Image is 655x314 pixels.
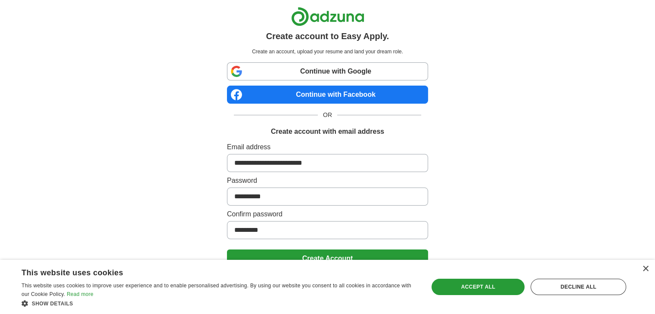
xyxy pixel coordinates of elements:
[22,299,416,308] div: Show details
[22,283,411,297] span: This website uses cookies to improve user experience and to enable personalised advertising. By u...
[271,126,384,137] h1: Create account with email address
[227,142,428,152] label: Email address
[642,266,649,272] div: Close
[291,7,364,26] img: Adzuna logo
[32,301,73,307] span: Show details
[318,111,337,120] span: OR
[227,62,428,80] a: Continue with Google
[229,48,426,55] p: Create an account, upload your resume and land your dream role.
[67,291,93,297] a: Read more, opens a new window
[227,249,428,268] button: Create Account
[227,209,428,219] label: Confirm password
[531,279,626,295] div: Decline all
[266,30,389,43] h1: Create account to Easy Apply.
[227,175,428,186] label: Password
[431,279,525,295] div: Accept all
[227,86,428,104] a: Continue with Facebook
[22,265,395,278] div: This website uses cookies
